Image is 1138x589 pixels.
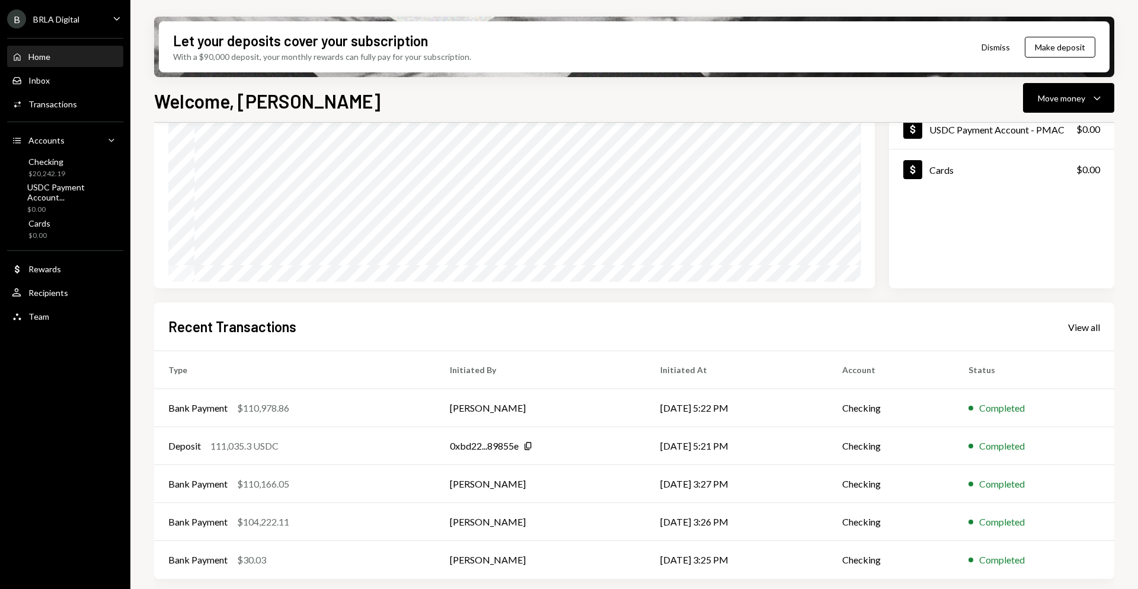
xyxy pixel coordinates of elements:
[979,439,1025,453] div: Completed
[436,541,646,579] td: [PERSON_NAME]
[889,109,1114,149] a: USDC Payment Account - PMAC$0.00
[828,503,954,541] td: Checking
[237,477,289,491] div: $110,166.05
[168,439,201,453] div: Deposit
[436,351,646,389] th: Initiated By
[954,351,1114,389] th: Status
[33,14,79,24] div: BRLA Digital
[28,231,50,241] div: $0.00
[646,389,828,427] td: [DATE] 5:22 PM
[154,351,436,389] th: Type
[1023,83,1114,113] button: Move money
[28,52,50,62] div: Home
[1025,37,1095,58] button: Make deposit
[28,75,50,85] div: Inbox
[889,149,1114,189] a: Cards$0.00
[7,153,123,182] a: Checking$20,242.19
[168,401,228,415] div: Bank Payment
[929,124,1065,135] div: USDC Payment Account - PMAC
[436,389,646,427] td: [PERSON_NAME]
[7,9,26,28] div: B
[1076,122,1100,136] div: $0.00
[1068,321,1100,333] div: View all
[828,351,954,389] th: Account
[646,465,828,503] td: [DATE] 3:27 PM
[436,465,646,503] td: [PERSON_NAME]
[967,33,1025,61] button: Dismiss
[237,515,289,529] div: $104,222.11
[168,317,296,336] h2: Recent Transactions
[7,46,123,67] a: Home
[7,184,123,212] a: USDC Payment Account...$0.00
[646,351,828,389] th: Initiated At
[173,31,428,50] div: Let your deposits cover your subscription
[28,135,65,145] div: Accounts
[979,553,1025,567] div: Completed
[828,389,954,427] td: Checking
[168,477,228,491] div: Bank Payment
[646,427,828,465] td: [DATE] 5:21 PM
[7,129,123,151] a: Accounts
[828,465,954,503] td: Checking
[646,541,828,579] td: [DATE] 3:25 PM
[154,89,381,113] h1: Welcome, [PERSON_NAME]
[27,182,119,202] div: USDC Payment Account...
[210,439,279,453] div: 111,035.3 USDC
[28,288,68,298] div: Recipients
[1076,163,1100,177] div: $0.00
[646,503,828,541] td: [DATE] 3:26 PM
[28,264,61,274] div: Rewards
[979,515,1025,529] div: Completed
[7,69,123,91] a: Inbox
[28,99,77,109] div: Transactions
[168,553,228,567] div: Bank Payment
[237,401,289,415] div: $110,978.86
[27,205,119,215] div: $0.00
[28,218,50,228] div: Cards
[929,164,954,176] div: Cards
[7,93,123,114] a: Transactions
[436,503,646,541] td: [PERSON_NAME]
[1038,92,1085,104] div: Move money
[7,215,123,243] a: Cards$0.00
[28,169,65,179] div: $20,242.19
[828,541,954,579] td: Checking
[168,515,228,529] div: Bank Payment
[7,258,123,279] a: Rewards
[1068,320,1100,333] a: View all
[7,305,123,327] a: Team
[28,311,49,321] div: Team
[979,477,1025,491] div: Completed
[173,50,471,63] div: With a $90,000 deposit, your monthly rewards can fully pay for your subscription.
[7,282,123,303] a: Recipients
[237,553,266,567] div: $30.03
[828,427,954,465] td: Checking
[28,157,65,167] div: Checking
[450,439,519,453] div: 0xbd22...89855e
[979,401,1025,415] div: Completed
